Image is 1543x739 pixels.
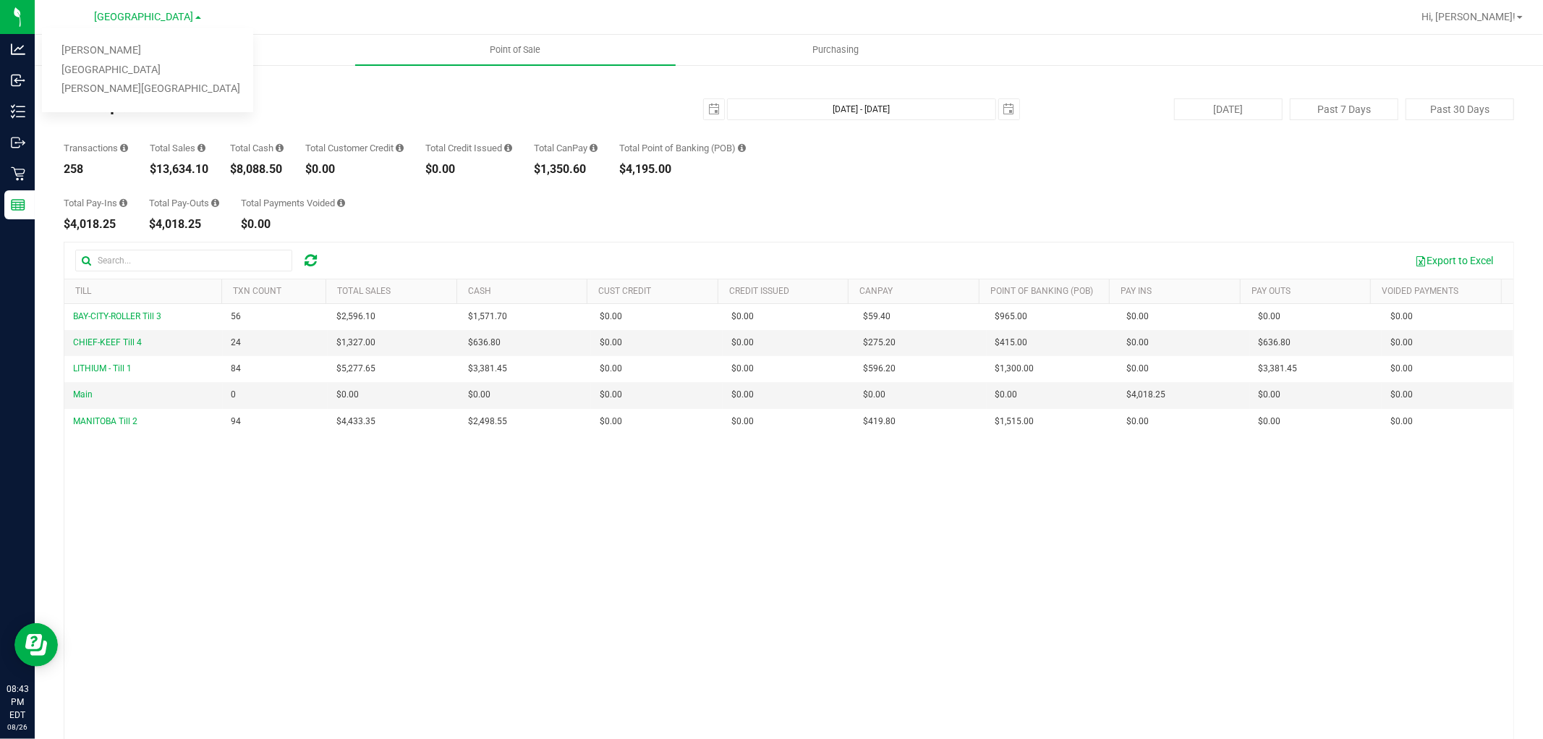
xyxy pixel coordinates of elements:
[336,415,375,428] span: $4,433.35
[7,683,28,722] p: 08:43 PM EDT
[336,310,375,324] span: $2,596.10
[863,310,890,324] span: $59.40
[1390,415,1413,428] span: $0.00
[534,164,598,175] div: $1,350.60
[1259,415,1281,428] span: $0.00
[738,143,746,153] i: Sum of the successful, non-voided point-of-banking payment transaction amounts, both via payment ...
[995,362,1034,376] span: $1,300.00
[600,388,622,402] span: $0.00
[600,310,622,324] span: $0.00
[11,135,25,150] inline-svg: Outbound
[468,362,507,376] span: $3,381.45
[355,35,676,65] a: Point of Sale
[11,42,25,56] inline-svg: Analytics
[1127,388,1166,402] span: $4,018.25
[731,415,754,428] span: $0.00
[73,311,161,321] span: BAY-CITY-ROLLER Till 3
[731,310,754,324] span: $0.00
[1290,98,1398,120] button: Past 7 Days
[231,336,242,350] span: 24
[995,415,1034,428] span: $1,515.00
[305,143,404,153] div: Total Customer Credit
[211,198,219,208] i: Sum of all cash pay-outs removed from tills within the date range.
[794,43,879,56] span: Purchasing
[471,43,561,56] span: Point of Sale
[73,389,93,400] span: Main
[1174,98,1283,120] button: [DATE]
[73,416,137,426] span: MANITOBA Till 2
[75,286,91,296] a: Till
[1259,336,1291,350] span: $636.80
[863,362,896,376] span: $596.20
[42,61,253,80] a: [GEOGRAPHIC_DATA]
[995,310,1028,324] span: $965.00
[468,388,490,402] span: $0.00
[11,166,25,181] inline-svg: Retail
[231,310,242,324] span: 56
[95,11,194,23] span: [GEOGRAPHIC_DATA]
[999,99,1019,119] span: select
[231,362,242,376] span: 84
[231,388,237,402] span: 0
[11,104,25,119] inline-svg: Inventory
[305,164,404,175] div: $0.00
[468,310,507,324] span: $1,571.70
[7,722,28,732] p: 08/26
[425,143,512,153] div: Total Credit Issued
[35,35,355,65] a: Inventory
[1390,362,1413,376] span: $0.00
[42,41,253,61] a: [PERSON_NAME]
[995,336,1028,350] span: $415.00
[1127,415,1149,428] span: $0.00
[731,362,754,376] span: $0.00
[1127,362,1149,376] span: $0.00
[676,35,996,65] a: Purchasing
[863,388,885,402] span: $0.00
[337,198,345,208] i: Sum of all voided payment transaction amounts (excluding tips and transaction fees) within the da...
[197,143,205,153] i: Sum of all successful, non-voided payment transaction amounts (excluding tips and transaction fee...
[504,143,512,153] i: Sum of all successful refund transaction amounts from purchase returns resulting in account credi...
[468,286,491,296] a: Cash
[1259,310,1281,324] span: $0.00
[336,362,375,376] span: $5,277.65
[1259,362,1298,376] span: $3,381.45
[14,623,58,667] iframe: Resource center
[1127,310,1149,324] span: $0.00
[600,415,622,428] span: $0.00
[233,286,281,296] a: TXN Count
[1390,310,1413,324] span: $0.00
[599,286,652,296] a: Cust Credit
[1406,98,1514,120] button: Past 30 Days
[600,336,622,350] span: $0.00
[590,143,598,153] i: Sum of all successful, non-voided payment transaction amounts using CanPay (as well as manual Can...
[150,143,208,153] div: Total Sales
[1421,11,1516,22] span: Hi, [PERSON_NAME]!
[150,164,208,175] div: $13,634.10
[396,143,404,153] i: Sum of all successful, non-voided payment transaction amounts using account credit as the payment...
[1121,286,1152,296] a: Pay Ins
[64,164,128,175] div: 258
[990,286,1093,296] a: Point of Banking (POB)
[1382,286,1459,296] a: Voided Payments
[860,286,893,296] a: CanPay
[119,198,127,208] i: Sum of all cash pay-ins added to tills within the date range.
[600,362,622,376] span: $0.00
[64,98,547,114] h4: Till Report
[995,388,1018,402] span: $0.00
[1390,388,1413,402] span: $0.00
[1406,248,1502,273] button: Export to Excel
[338,286,391,296] a: Total Sales
[241,219,345,230] div: $0.00
[704,99,724,119] span: select
[731,388,754,402] span: $0.00
[1390,336,1413,350] span: $0.00
[241,198,345,208] div: Total Payments Voided
[149,219,219,230] div: $4,018.25
[64,143,128,153] div: Transactions
[1127,336,1149,350] span: $0.00
[11,198,25,212] inline-svg: Reports
[619,164,746,175] div: $4,195.00
[468,336,501,350] span: $636.80
[231,415,242,428] span: 94
[425,164,512,175] div: $0.00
